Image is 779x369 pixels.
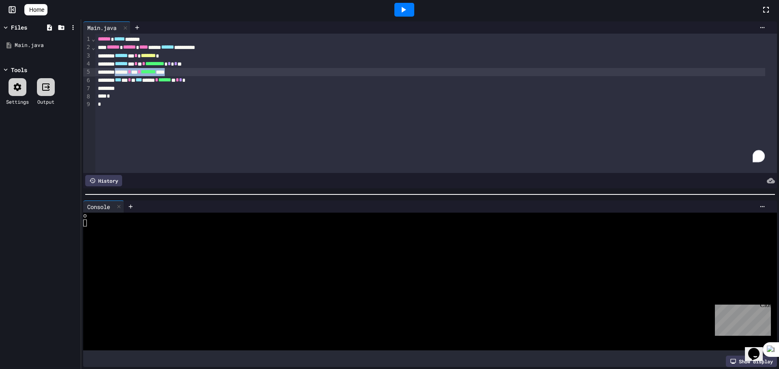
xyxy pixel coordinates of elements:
[726,356,777,367] div: Show display
[83,35,91,43] div: 1
[83,68,91,76] div: 5
[83,200,124,213] div: Console
[37,98,54,105] div: Output
[83,77,91,85] div: 6
[6,98,29,105] div: Settings
[11,66,27,74] div: Tools
[83,100,91,109] div: 9
[83,21,131,34] div: Main.java
[83,213,87,220] span: o
[15,41,78,49] div: Main.java
[83,203,114,211] div: Console
[24,4,47,15] a: Home
[712,301,771,336] iframe: chat widget
[83,23,121,32] div: Main.java
[29,6,44,14] span: Home
[745,337,771,361] iframe: chat widget
[91,44,95,51] span: Fold line
[83,43,91,51] div: 2
[83,52,91,60] div: 3
[83,85,91,93] div: 7
[3,3,56,51] div: Chat with us now!Close
[85,175,122,186] div: History
[83,93,91,101] div: 8
[83,60,91,68] div: 4
[11,23,27,32] div: Files
[91,36,95,42] span: Fold line
[95,34,777,173] div: To enrich screen reader interactions, please activate Accessibility in Grammarly extension settings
